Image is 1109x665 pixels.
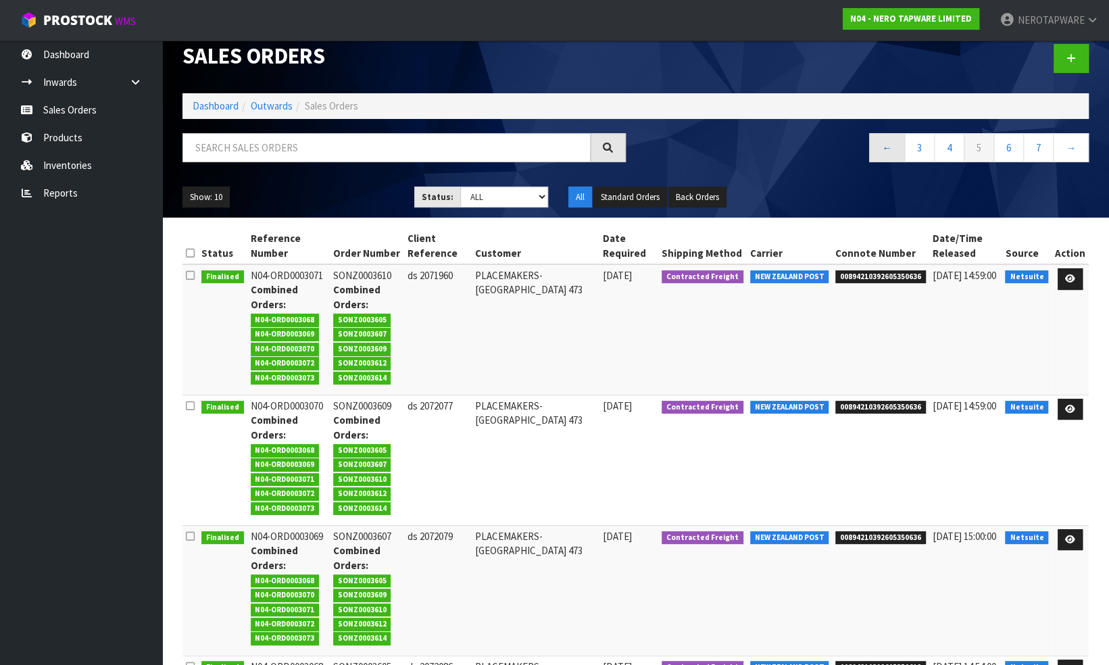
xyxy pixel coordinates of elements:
[115,15,136,28] small: WMS
[404,264,472,395] td: ds 2071960
[251,473,320,487] span: N04-ORD0003071
[333,544,380,571] strong: Combined Orders:
[404,525,472,656] td: ds 2072079
[251,458,320,472] span: N04-ORD0003069
[832,228,929,264] th: Connote Number
[1005,401,1048,414] span: Netsuite
[929,228,1002,264] th: Date/Time Released
[251,357,320,370] span: N04-ORD0003072
[333,473,391,487] span: SONZ0003610
[201,270,244,284] span: Finalised
[1053,133,1089,162] a: →
[247,525,330,656] td: N04-ORD0003069
[251,444,320,458] span: N04-ORD0003068
[964,133,994,162] a: 5
[934,133,964,162] a: 4
[251,589,320,602] span: N04-ORD0003070
[1023,133,1054,162] a: 7
[251,618,320,631] span: N04-ORD0003072
[330,228,404,264] th: Order Number
[251,502,320,516] span: N04-ORD0003073
[333,502,391,516] span: SONZ0003614
[198,228,247,264] th: Status
[333,328,391,341] span: SONZ0003607
[251,544,298,571] strong: Combined Orders:
[251,314,320,327] span: N04-ORD0003068
[662,270,743,284] span: Contracted Freight
[593,187,667,208] button: Standard Orders
[251,372,320,385] span: N04-ORD0003073
[599,228,658,264] th: Date Required
[869,133,905,162] a: ←
[850,13,972,24] strong: N04 - NERO TAPWARE LIMITED
[251,99,293,112] a: Outwards
[750,531,829,545] span: NEW ZEALAND POST
[333,458,391,472] span: SONZ0003607
[182,44,626,68] h1: Sales Orders
[333,414,380,441] strong: Combined Orders:
[251,283,298,310] strong: Combined Orders:
[251,487,320,501] span: N04-ORD0003072
[933,530,996,543] span: [DATE] 15:00:00
[835,401,926,414] span: 00894210392605350636
[750,401,829,414] span: NEW ZEALAND POST
[43,11,112,29] span: ProStock
[1017,14,1084,26] span: NEROTAPWARE
[835,270,926,284] span: 00894210392605350636
[330,264,404,395] td: SONZ0003610
[568,187,592,208] button: All
[333,343,391,356] span: SONZ0003609
[747,228,833,264] th: Carrier
[472,395,599,525] td: PLACEMAKERS-[GEOGRAPHIC_DATA] 473
[201,531,244,545] span: Finalised
[750,270,829,284] span: NEW ZEALAND POST
[472,264,599,395] td: PLACEMAKERS-[GEOGRAPHIC_DATA] 473
[251,343,320,356] span: N04-ORD0003070
[933,399,996,412] span: [DATE] 14:59:00
[330,525,404,656] td: SONZ0003607
[247,395,330,525] td: N04-ORD0003070
[933,269,996,282] span: [DATE] 14:59:00
[404,228,472,264] th: Client Reference
[472,525,599,656] td: PLACEMAKERS-[GEOGRAPHIC_DATA] 473
[20,11,37,28] img: cube-alt.png
[333,632,391,645] span: SONZ0003614
[333,283,380,310] strong: Combined Orders:
[247,264,330,395] td: N04-ORD0003071
[472,228,599,264] th: Customer
[251,604,320,617] span: N04-ORD0003071
[251,632,320,645] span: N04-ORD0003073
[835,531,926,545] span: 00894210392605350636
[333,604,391,617] span: SONZ0003610
[251,328,320,341] span: N04-ORD0003069
[182,133,591,162] input: Search sales orders
[201,401,244,414] span: Finalised
[658,228,747,264] th: Shipping Method
[904,133,935,162] a: 3
[646,133,1089,166] nav: Page navigation
[251,574,320,588] span: N04-ORD0003068
[182,187,230,208] button: Show: 10
[603,269,632,282] span: [DATE]
[330,395,404,525] td: SONZ0003609
[1005,531,1048,545] span: Netsuite
[333,314,391,327] span: SONZ0003605
[662,401,743,414] span: Contracted Freight
[1002,228,1052,264] th: Source
[603,530,632,543] span: [DATE]
[333,444,391,458] span: SONZ0003605
[193,99,239,112] a: Dashboard
[662,531,743,545] span: Contracted Freight
[333,357,391,370] span: SONZ0003612
[993,133,1024,162] a: 6
[333,618,391,631] span: SONZ0003612
[422,191,453,203] strong: Status:
[251,414,298,441] strong: Combined Orders:
[333,372,391,385] span: SONZ0003614
[404,395,472,525] td: ds 2072077
[1005,270,1048,284] span: Netsuite
[333,589,391,602] span: SONZ0003609
[603,399,632,412] span: [DATE]
[333,487,391,501] span: SONZ0003612
[333,574,391,588] span: SONZ0003605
